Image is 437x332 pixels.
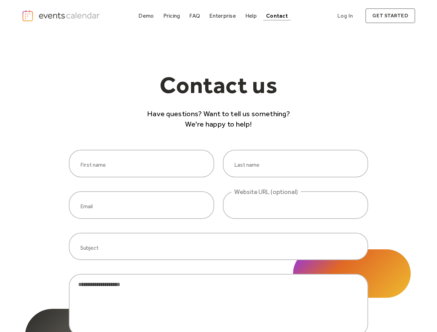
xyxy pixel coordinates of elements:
[138,14,154,18] div: Demo
[266,14,288,18] div: Contact
[144,73,293,103] h1: Contact us
[209,14,236,18] div: Enterprise
[136,11,156,20] a: Demo
[144,109,293,129] p: Have questions? Want to tell us something? We're happy to help!
[263,11,291,20] a: Contact
[189,14,200,18] div: FAQ
[163,14,180,18] div: Pricing
[243,11,260,20] a: Help
[245,14,257,18] div: Help
[22,10,101,22] a: home
[365,8,415,23] a: get started
[161,11,183,20] a: Pricing
[330,8,360,23] a: Log In
[207,11,238,20] a: Enterprise
[186,11,203,20] a: FAQ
